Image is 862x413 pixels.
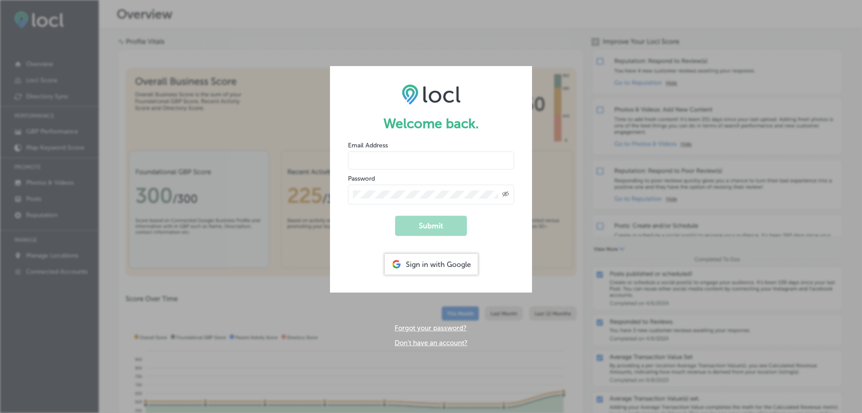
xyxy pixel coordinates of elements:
img: LOCL logo [402,84,461,105]
div: Sign in with Google [385,254,478,275]
span: Toggle password visibility [502,191,509,199]
h1: Welcome back. [348,115,514,132]
label: Password [348,175,375,182]
label: Email Address [348,142,388,149]
button: Submit [395,216,467,236]
a: Don't have an account? [395,339,467,347]
a: Forgot your password? [395,324,466,332]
